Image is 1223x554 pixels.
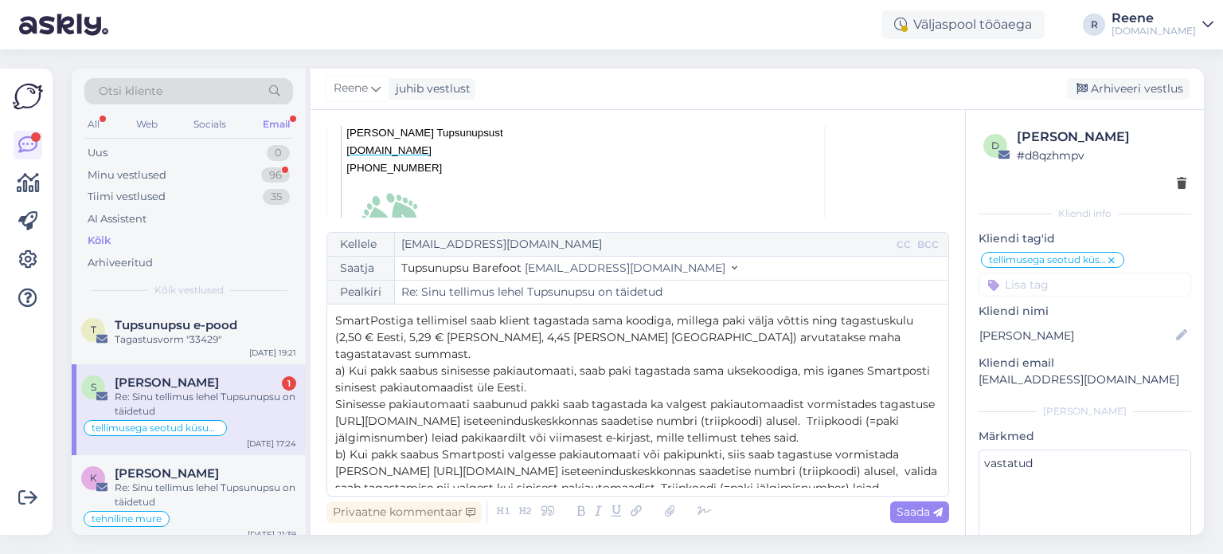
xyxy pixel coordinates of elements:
div: Socials [190,114,229,135]
div: Minu vestlused [88,167,166,183]
span: a) Kui pakk saabus sinisesse pakiautomaati, saab paki tagastada sama uksekoodiga, mis iganes Smar... [335,363,933,395]
div: juhib vestlust [389,81,471,97]
div: [DATE] 17:24 [247,438,296,450]
span: Saada [897,505,943,519]
span: Kõik vestlused [154,283,224,297]
div: Arhiveeri vestlus [1067,78,1190,100]
p: Kliendi nimi [979,303,1191,320]
span: Sandra Maurer [115,375,219,390]
div: Web [133,114,161,135]
span: tellimusega seotud küsumus [92,423,219,433]
span: T [91,324,96,336]
span: d [991,139,999,151]
div: Reene [1112,12,1196,25]
div: Väljaspool tööaega [881,10,1045,39]
div: Saatja [327,257,395,280]
div: Kõik [88,233,111,249]
div: Tagastusvorm "33429" [115,332,296,347]
div: Arhiveeritud [88,255,153,271]
div: Tiimi vestlused [88,189,166,205]
span: Sinisesse pakiautomaati saabunud pakki saab tagastada ka valgest pakiautomaadist vormistades taga... [335,397,938,445]
span: b) Kui pakk saabus Smartposti valgesse pakiautomaati või pakipunkti, siis saab tagastuse vormista... [335,447,940,528]
div: 35 [263,189,290,205]
p: [EMAIL_ADDRESS][DOMAIN_NAME] [979,371,1191,388]
span: [EMAIL_ADDRESS][DOMAIN_NAME] [525,261,725,275]
span: S [91,381,96,393]
span: Otsi kliente [99,83,162,100]
span: Heade soovidega [PERSON_NAME] Tupsunupsust [346,111,502,156]
a: Reene[DOMAIN_NAME] [1112,12,1213,37]
input: Lisa nimi [979,327,1173,344]
div: # d8qzhmpv [1017,147,1186,164]
div: 96 [261,167,290,183]
div: Kliendi info [979,206,1191,221]
p: Kliendi tag'id [979,230,1191,247]
span: [PHONE_NUMBER] [346,162,442,174]
img: 1gnm8i5r2qp9f-6hnhp1krvg527 [350,189,428,268]
span: Tupsunupsu Barefoot [401,261,522,275]
a: [DOMAIN_NAME] [346,144,432,156]
div: R [1083,14,1105,36]
input: Recepient... [395,233,893,256]
div: CC [893,238,914,252]
div: [DOMAIN_NAME] [1112,25,1196,37]
span: SmartPostiga tellimisel saab klient tagastada sama koodiga, millega paki välja võttis ning tagast... [335,313,916,361]
div: Re: Sinu tellimus lehel Tupsunupsu on täidetud [115,390,296,418]
div: [PERSON_NAME] [1017,128,1186,147]
div: Uus [88,145,107,161]
div: 1 [282,376,296,391]
span: K [90,472,97,484]
div: Pealkiri [327,281,395,304]
input: Lisa tag [979,273,1191,297]
input: Write subject here... [395,281,948,304]
div: [DATE] 19:21 [249,347,296,359]
img: Askly Logo [13,81,43,112]
div: Email [260,114,293,135]
span: tellimusega seotud küsumus [989,255,1106,265]
span: Reene [334,80,368,97]
p: Märkmed [979,428,1191,445]
div: AI Assistent [88,211,147,227]
div: BCC [914,238,942,252]
div: 0 [267,145,290,161]
div: [PERSON_NAME] [979,404,1191,418]
div: Kellele [327,233,395,256]
div: [DATE] 21:39 [248,528,296,540]
p: Kliendi email [979,355,1191,371]
div: Privaatne kommentaar [326,501,482,523]
div: Re: Sinu tellimus lehel Tupsunupsu on täidetud [115,481,296,509]
span: Katrin Šigajeva [115,466,219,481]
button: Tupsunupsu Barefoot [EMAIL_ADDRESS][DOMAIN_NAME] [401,260,737,277]
div: All [84,114,103,135]
span: tehniline mure [92,514,162,524]
span: Tupsunupsu e-pood [115,318,237,332]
